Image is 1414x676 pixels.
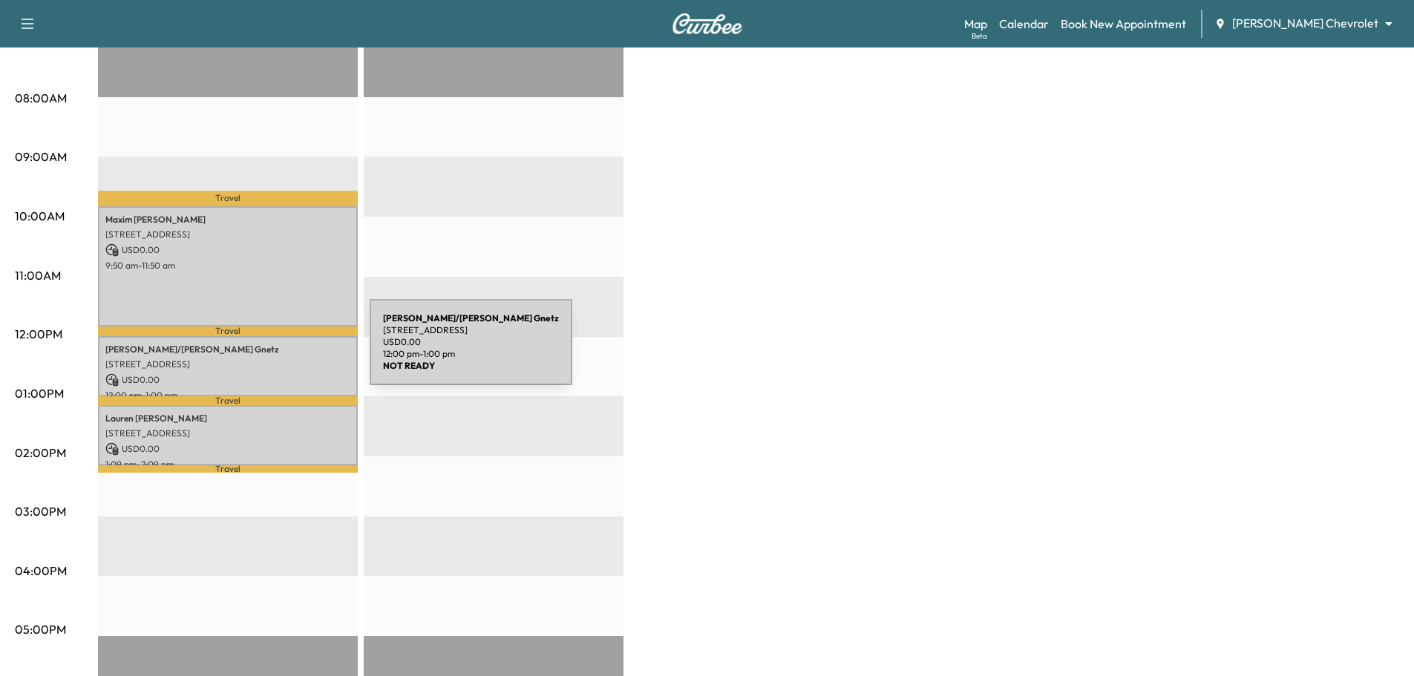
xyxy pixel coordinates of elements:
[105,344,350,355] p: [PERSON_NAME]/[PERSON_NAME] Gnetz
[999,15,1049,33] a: Calendar
[15,266,61,284] p: 11:00AM
[15,384,64,402] p: 01:00PM
[1232,15,1378,32] span: [PERSON_NAME] Chevrolet
[105,413,350,424] p: Lauren [PERSON_NAME]
[105,459,350,470] p: 1:09 pm - 2:09 pm
[964,15,987,33] a: MapBeta
[105,260,350,272] p: 9:50 am - 11:50 am
[105,373,350,387] p: USD 0.00
[15,562,67,580] p: 04:00PM
[98,465,358,473] p: Travel
[105,390,350,401] p: 12:00 pm - 1:00 pm
[672,13,743,34] img: Curbee Logo
[15,325,62,343] p: 12:00PM
[972,30,987,42] div: Beta
[15,444,66,462] p: 02:00PM
[98,326,358,336] p: Travel
[15,207,65,225] p: 10:00AM
[1061,15,1186,33] a: Book New Appointment
[105,442,350,456] p: USD 0.00
[98,191,358,207] p: Travel
[105,214,350,226] p: Maxim [PERSON_NAME]
[105,243,350,257] p: USD 0.00
[105,358,350,370] p: [STREET_ADDRESS]
[15,620,66,638] p: 05:00PM
[15,502,66,520] p: 03:00PM
[15,89,67,107] p: 08:00AM
[105,427,350,439] p: [STREET_ADDRESS]
[15,148,67,165] p: 09:00AM
[105,229,350,240] p: [STREET_ADDRESS]
[98,396,358,405] p: Travel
